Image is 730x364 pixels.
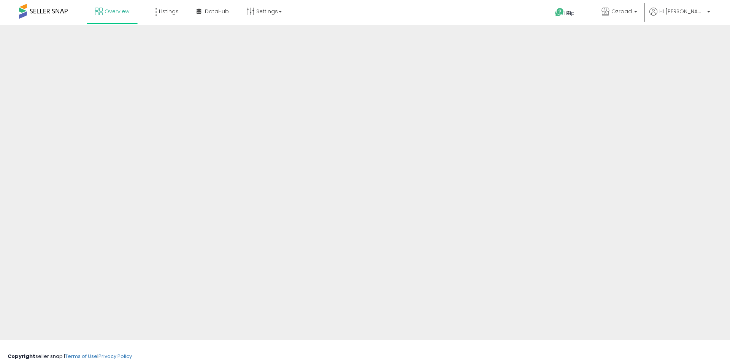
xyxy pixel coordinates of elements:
[611,8,632,15] span: Ozroad
[649,8,710,25] a: Hi [PERSON_NAME]
[549,2,589,25] a: Help
[564,10,574,16] span: Help
[159,8,179,15] span: Listings
[205,8,229,15] span: DataHub
[659,8,705,15] span: Hi [PERSON_NAME]
[105,8,129,15] span: Overview
[555,8,564,17] i: Get Help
